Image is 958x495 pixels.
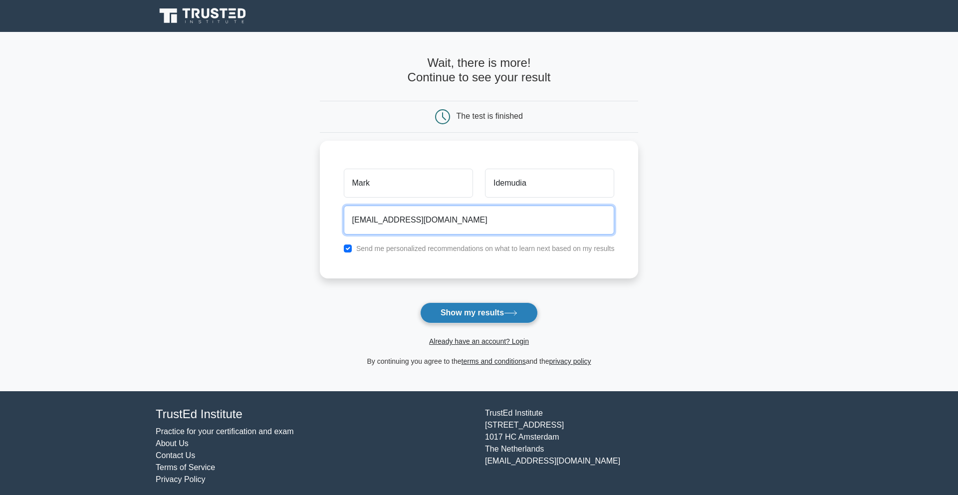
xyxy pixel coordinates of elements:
div: By continuing you agree to the and the [314,355,645,367]
a: About Us [156,439,189,448]
div: The test is finished [457,112,523,120]
div: TrustEd Institute [STREET_ADDRESS] 1017 HC Amsterdam The Netherlands [EMAIL_ADDRESS][DOMAIN_NAME] [479,407,808,486]
label: Send me personalized recommendations on what to learn next based on my results [356,245,615,252]
a: Privacy Policy [156,475,206,484]
input: Last name [485,169,614,198]
a: Contact Us [156,451,195,460]
h4: Wait, there is more! Continue to see your result [320,56,639,85]
a: Already have an account? Login [429,337,529,345]
a: Terms of Service [156,463,215,472]
a: Practice for your certification and exam [156,427,294,436]
input: First name [344,169,473,198]
input: Email [344,206,615,235]
button: Show my results [420,302,538,323]
a: privacy policy [549,357,591,365]
a: terms and conditions [462,357,526,365]
h4: TrustEd Institute [156,407,473,422]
